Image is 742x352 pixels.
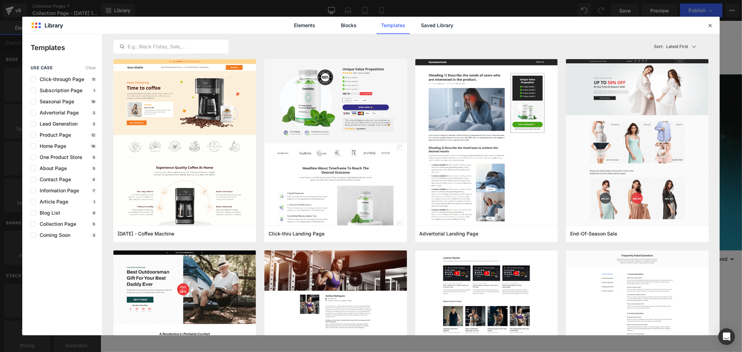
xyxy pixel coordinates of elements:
[114,42,228,51] input: E.g.: Black Friday, Sale,...
[36,99,74,104] span: Seasonal Page
[36,143,66,149] span: Home Page
[36,110,79,115] span: Advertorial Page
[92,200,96,204] p: 1
[667,43,688,50] p: Latest First
[36,132,71,138] span: Product Page
[652,40,709,54] button: Latest FirstSort:Latest First
[129,23,206,34] span: Sports Threads Shop
[36,199,68,205] span: Article Page
[31,42,102,53] p: Templates
[718,328,735,345] div: Open Intercom Messenger
[31,65,53,70] span: use case
[267,25,285,31] span: Contact
[237,21,263,35] a: Catalog
[288,17,321,34] a: Elements
[91,222,96,226] p: 5
[36,154,82,160] span: One Product Store
[333,17,366,34] a: Blocks
[118,231,174,237] span: Thanksgiving - Coffee Machine
[570,231,617,237] span: End-Of-Season Sale
[36,121,78,127] span: Lead Generation
[36,232,70,238] span: Coming Soon
[91,155,96,159] p: 5
[36,177,71,182] span: Contact Page
[421,17,454,34] a: Saved Library
[269,231,325,237] span: Click-thru Landing Page
[654,44,664,49] span: Sort:
[36,188,79,193] span: Information Page
[220,25,233,31] span: Home
[36,210,60,216] span: Blog List
[86,65,96,70] span: Clear
[127,22,208,35] a: Sports Threads Shop
[91,177,96,182] p: 4
[91,189,96,193] p: 7
[377,17,410,34] a: Templates
[91,111,96,115] p: 2
[91,233,96,237] p: 3
[36,166,67,171] span: About Page
[91,166,96,170] p: 5
[36,77,84,82] span: Click-through Page
[91,77,96,81] p: 11
[91,211,96,215] p: 0
[306,230,336,247] span: 12 products
[263,21,289,35] a: Contact
[90,144,96,148] p: 18
[90,99,96,104] p: 18
[90,133,96,137] p: 12
[241,25,258,31] span: Catalog
[36,221,76,227] span: Collection Page
[468,21,483,36] summary: Search
[215,21,237,35] a: Home
[91,122,96,126] p: 2
[298,3,344,9] span: Welcome to our store
[420,231,479,237] span: Advertorial Landing Page
[36,88,82,93] span: Subscription Page
[92,88,96,93] p: 1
